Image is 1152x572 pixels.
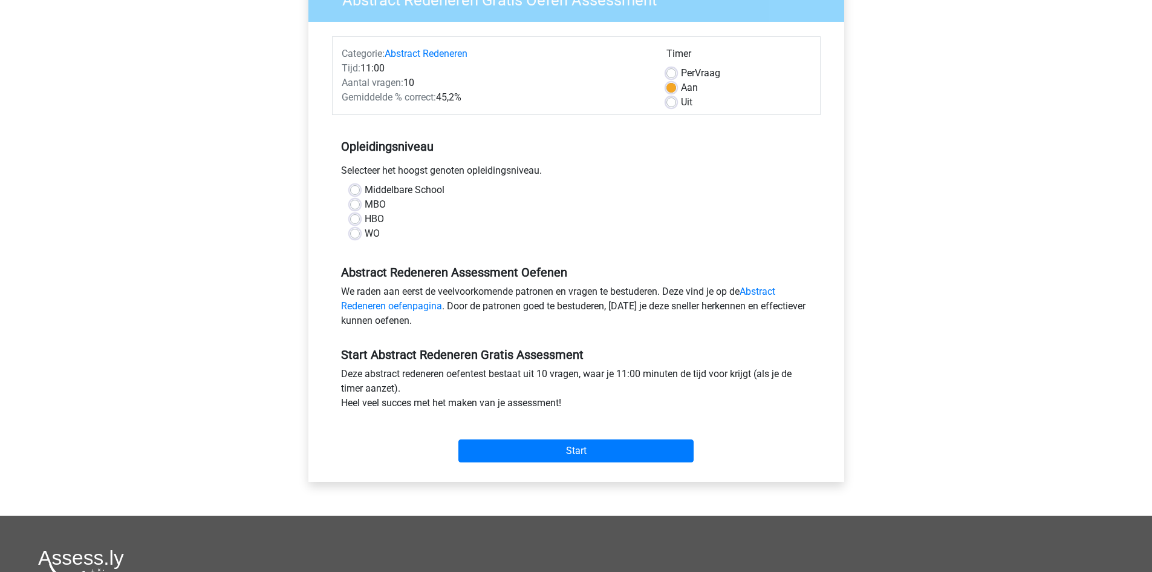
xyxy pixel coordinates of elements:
[681,81,698,95] label: Aan
[681,66,720,81] label: Vraag
[681,67,695,79] span: Per
[385,48,467,59] a: Abstract Redeneren
[681,95,692,110] label: Uit
[365,183,444,197] label: Middelbare School
[332,163,821,183] div: Selecteer het hoogst genoten opleidingsniveau.
[333,76,657,90] div: 10
[365,212,384,226] label: HBO
[365,197,386,212] label: MBO
[342,48,385,59] span: Categorie:
[458,439,694,462] input: Start
[365,226,380,241] label: WO
[332,367,821,415] div: Deze abstract redeneren oefentest bestaat uit 10 vragen, waar je 11:00 minuten de tijd voor krijg...
[332,284,821,333] div: We raden aan eerst de veelvoorkomende patronen en vragen te bestuderen. Deze vind je op de . Door...
[341,347,812,362] h5: Start Abstract Redeneren Gratis Assessment
[666,47,811,66] div: Timer
[342,62,360,74] span: Tijd:
[333,61,657,76] div: 11:00
[342,77,403,88] span: Aantal vragen:
[341,265,812,280] h5: Abstract Redeneren Assessment Oefenen
[341,134,812,159] h5: Opleidingsniveau
[342,91,436,103] span: Gemiddelde % correct:
[333,90,657,105] div: 45,2%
